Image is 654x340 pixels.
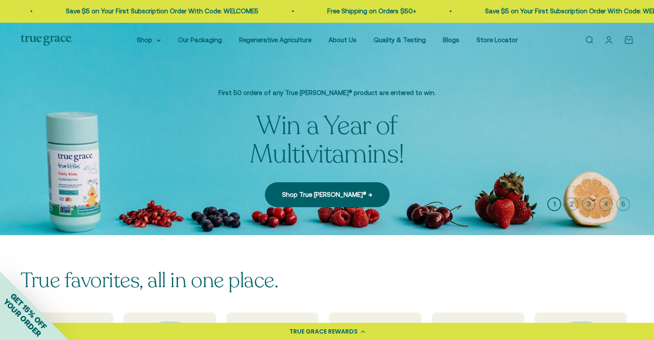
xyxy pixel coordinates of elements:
span: GET 15% OFF [9,291,49,331]
summary: Shop [137,35,161,45]
span: YOUR ORDER [2,297,43,338]
split-lines: Win a Year of Multivitamins! [250,108,405,172]
split-lines: True favorites, all in one place. [21,266,278,294]
button: 2 [565,197,578,211]
button: 4 [599,197,613,211]
p: First 50 orders of any True [PERSON_NAME]® product are entered to win. [185,88,469,98]
button: 1 [547,197,561,211]
a: Shop True [PERSON_NAME]® → [265,182,390,207]
a: Free Shipping on Orders $50+ [326,7,415,15]
a: Store Locator [476,36,518,43]
a: Blogs [443,36,459,43]
button: 5 [616,197,630,211]
button: 3 [582,197,596,211]
a: Regenerative Agriculture [239,36,311,43]
p: Save $5 on Your First Subscription Order With Code: WELCOME5 [64,6,257,16]
a: About Us [329,36,356,43]
a: Quality & Testing [374,36,426,43]
a: Our Packaging [178,36,222,43]
div: TRUE GRACE REWARDS [289,327,358,336]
